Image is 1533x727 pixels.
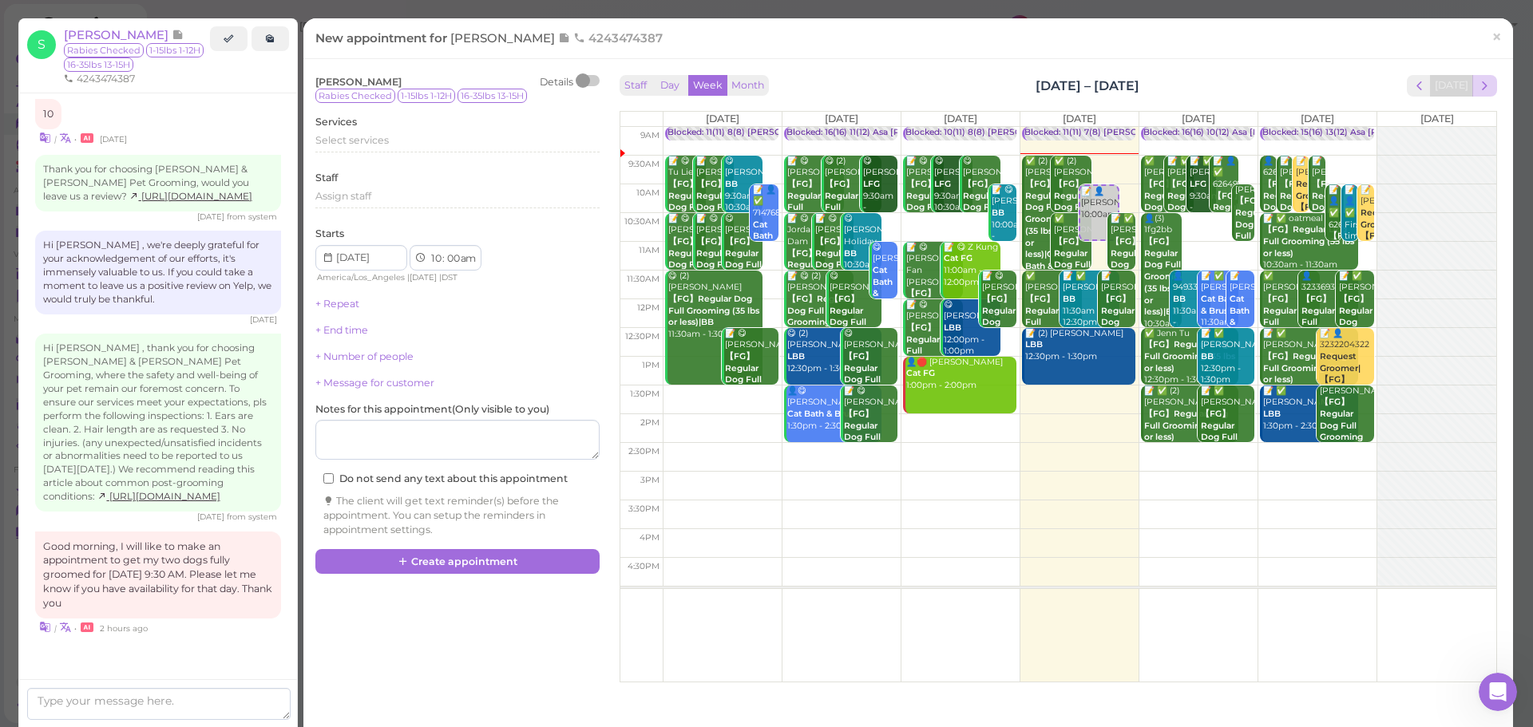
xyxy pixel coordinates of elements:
[1319,328,1373,468] div: 📝 👤3232204322 12:30pm - 1:30pm
[1025,339,1043,350] b: LBB
[906,322,961,391] b: 【FG】Regular Dog Full Grooming (35 lbs or less)
[1344,184,1358,512] div: 📝 👤✅ First time puppy cut! Only do the following: bath, ear cleaning, nail trim, face trim, paw t...
[35,334,281,512] div: Hi [PERSON_NAME] , thank you for choosing [PERSON_NAME] & [PERSON_NAME] Pet Grooming, where the s...
[642,360,660,370] span: 1pm
[1479,673,1517,711] iframe: Intercom live chat
[315,350,414,362] a: + Number of people
[639,245,660,255] span: 11am
[1311,156,1325,320] div: 📝 [PERSON_NAME] 9:30am - 10:30am
[315,549,600,575] button: Create appointment
[1143,156,1171,308] div: ✅ [PERSON_NAME] 9:30am - 10:30am
[1229,271,1255,376] div: 📝 [PERSON_NAME] 11:30am - 12:30pm
[1263,179,1306,283] b: 【FG】Regular Dog Full Grooming (35 lbs or less)
[1144,236,1187,317] b: 【FG】Regular Dog Full Grooming (35 lbs or less)|BB
[943,299,1000,358] div: 😋 [PERSON_NAME] 12:00pm - 1:00pm
[1263,224,1354,258] b: 【FG】Regular Dog Full Grooming (35 lbs or less)
[1143,127,1468,139] div: Blocked: 16(16) 10(12) Asa [PERSON_NAME] [PERSON_NAME] • Appointment
[558,30,573,45] span: Note
[1143,328,1238,386] div: ✅ Jenn Tu 12:30pm - 1:30pm
[1189,156,1216,226] div: 📝 ✅ [PERSON_NAME] 9:30am - 10:30am
[323,472,568,486] label: Do not send any text about this appointment
[863,179,880,189] b: LFG
[786,156,844,273] div: 📝 😋 [PERSON_NAME] 9:30am - 10:30am
[1312,179,1355,283] b: 【FG】Regular Dog Full Grooming (35 lbs or less)
[1201,409,1244,477] b: 【FG】Regular Dog Full Grooming (35 lbs or less)
[1262,271,1320,388] div: ✅ [PERSON_NAME] 11:30am - 12:30pm
[1024,328,1135,363] div: 📝 (2) [PERSON_NAME] 12:30pm - 1:30pm
[410,272,437,283] span: [DATE]
[1230,294,1254,339] b: Cat Bath & Brush
[1360,184,1373,372] div: 📝 [PERSON_NAME] 10:00am - 11:00am
[323,473,334,484] input: Do not send any text about this appointment
[1339,294,1382,374] b: 【FG】Regular Dog Full Grooming (35 lbs or less)
[1328,184,1342,372] div: 📝 👤✅ 6263287309 10:00am - 11:00am
[815,236,858,305] b: 【FG】Regular Dog Full Grooming (35 lbs or less)
[315,271,493,285] div: | |
[1173,294,1186,304] b: BB
[786,385,881,433] div: 👤😋 [PERSON_NAME] 1:30pm - 2:30pm
[1054,179,1097,247] b: 【FG】Regular Dog Full Grooming (35 lbs or less)
[1025,294,1079,362] b: 【FG】Regular Dog Full Grooming (35 lbs or less)
[315,377,434,389] a: + Message for customer
[1262,156,1277,320] div: 👤6262589438 9:30am - 10:30am
[1101,294,1144,374] b: 【FG】Regular Dog Full Grooming (35 lbs or less)
[1144,339,1235,373] b: 【FG】Regular Dog Full Grooming (35 lbs or less)
[1263,409,1281,419] b: LBB
[667,271,763,341] div: 😋 (2) [PERSON_NAME] 11:30am - 1:30pm
[787,179,842,247] b: 【FG】Regular Dog Full Grooming (35 lbs or less)
[1111,236,1154,329] b: 【FG】Regular Dog Full Grooming (35 lbs or less)
[64,27,172,42] span: [PERSON_NAME]
[1361,207,1404,335] b: Request Groomer|【FG】Regular Dog Full Grooming (35 lbs or less)
[35,618,281,635] div: •
[315,134,389,146] span: Select services
[1279,156,1293,320] div: 📝 [PERSON_NAME] 9:30am - 10:30am
[905,242,963,382] div: 📝 😋 [PERSON_NAME] Fan [PERSON_NAME] 11:00am - 12:00pm
[1024,271,1082,388] div: ✅ [PERSON_NAME] 11:30am - 12:30pm
[1080,186,1118,221] div: 📝 👤[PERSON_NAME] 10:00am
[1024,156,1063,308] div: ✅ (2) [PERSON_NAME] 9:30am - 11:30am
[905,357,1016,392] div: 👤🛑 [PERSON_NAME] 1:00pm - 2:00pm
[1201,351,1214,362] b: BB
[786,213,825,354] div: 📝 😋 Jordan Dam 10:30am - 11:30am
[1182,113,1215,124] span: [DATE]
[315,190,371,202] span: Assign staff
[628,504,660,514] span: 3:30pm
[54,134,57,144] i: |
[1144,409,1235,442] b: 【FG】Regular Dog Full Grooming (35 lbs or less)
[1212,156,1239,320] div: 📝 👤✅ 6264977011 9:30am - 10:30am
[1235,196,1278,300] b: 【FG】Regular Dog Full Grooming (35 lbs or less)
[315,89,395,103] span: Rabies Checked
[873,265,897,310] b: Cat Bath & Brush
[787,294,850,339] b: 【FG】Regular Dog Full Grooming (35 lbs or less)
[696,236,739,305] b: 【FG】Regular Dog Full Grooming (35 lbs or less)
[814,213,853,342] div: 📝 😋 [PERSON_NAME] 10:30am - 11:30am
[1430,75,1473,97] button: [DATE]
[1262,213,1357,271] div: 📝 ✅ oatmeal 10:30am - 11:30am
[651,75,689,97] button: Day
[227,211,277,222] span: from system
[752,184,778,302] div: 📝 👤✅ 7147683388 10:00am - 11:00am
[197,512,227,522] span: 08/23/2025 02:42pm
[1301,294,1356,362] b: 【FG】Regular Dog Full Grooming (35 lbs or less)
[1234,184,1254,337] div: [PERSON_NAME] 10:00am - 11:00am
[668,294,759,327] b: 【FG】Regular Dog Full Grooming (35 lbs or less)|BB
[1262,328,1357,398] div: 📝 ✅ [PERSON_NAME] 12:30pm - 1:30pm
[1491,26,1502,48] span: ×
[1190,179,1206,189] b: LFG
[1025,179,1068,283] b: 【FG】Regular Dog Full Grooming (35 lbs or less)|Cat Bath & Brush
[1420,113,1454,124] span: [DATE]
[667,156,706,273] div: 📝 😋 (2) Tu Lien 9:30am - 10:30am
[862,156,897,226] div: 😋 [PERSON_NAME] 9:30am - 10:30am
[844,248,857,259] b: BB
[315,324,368,336] a: + End time
[1062,271,1119,329] div: 📝 ✅ [PERSON_NAME] 11:30am - 12:30pm
[172,27,184,42] span: Note
[35,231,281,314] div: Hi [PERSON_NAME] , we're deeply grateful for your acknowledgement of our efforts, it's immensely ...
[906,288,961,357] b: 【FG】Regular Dog Full Grooming (35 lbs or less)
[1320,397,1363,465] b: 【FG】Regular Dog Full Grooming (35 lbs or less)
[982,294,1025,374] b: 【FG】Regular Dog Full Grooming (35 lbs or less)
[1100,271,1135,411] div: 📝 [PERSON_NAME] 11:30am - 12:30pm
[450,30,558,45] span: [PERSON_NAME]
[315,76,402,88] span: [PERSON_NAME]
[640,532,660,543] span: 4pm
